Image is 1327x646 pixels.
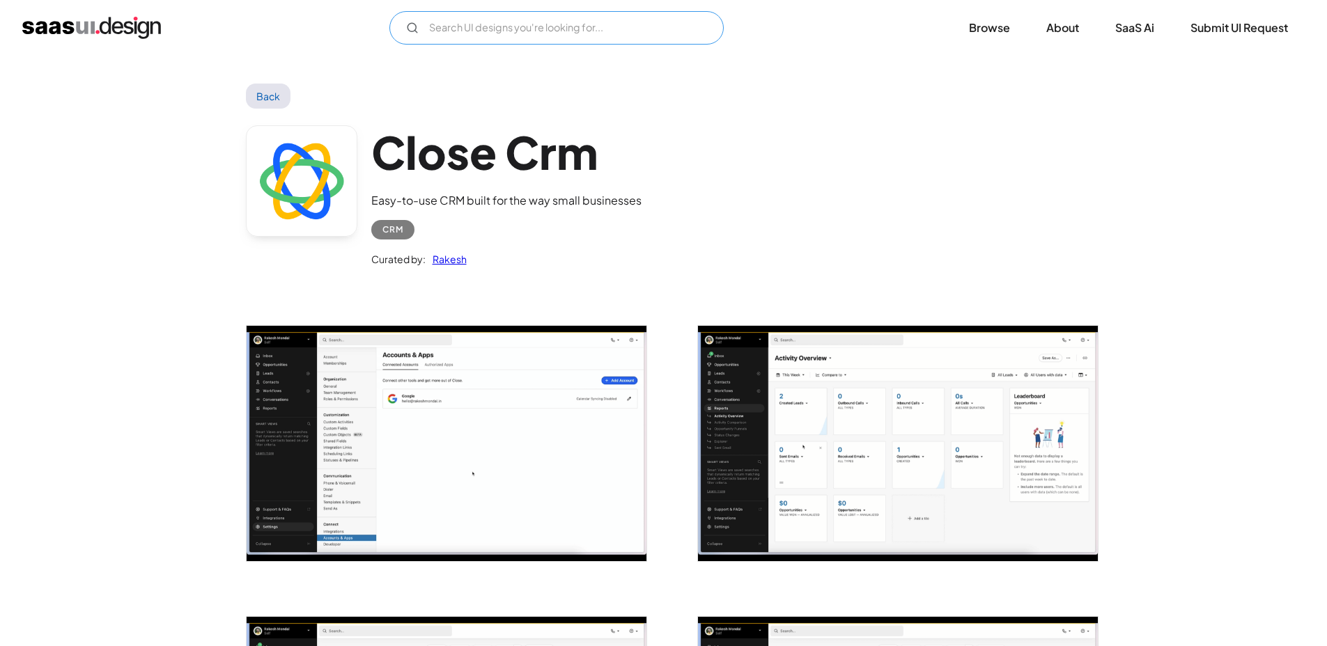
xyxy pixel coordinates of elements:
div: Curated by: [371,251,426,267]
a: About [1030,13,1096,43]
a: Back [246,84,291,109]
img: 667d3e72458bb01af5b69844_close%20crm%20acounts%20apps.png [247,326,646,561]
a: Browse [952,13,1027,43]
a: Submit UI Request [1174,13,1305,43]
a: SaaS Ai [1099,13,1171,43]
a: open lightbox [698,326,1098,561]
div: CRM [382,221,403,238]
a: open lightbox [247,326,646,561]
form: Email Form [389,11,724,45]
img: 667d3e727404bb2e04c0ed5e_close%20crm%20activity%20overview.png [698,326,1098,561]
input: Search UI designs you're looking for... [389,11,724,45]
a: home [22,17,161,39]
a: Rakesh [426,251,467,267]
h1: Close Crm [371,125,642,179]
div: Easy-to-use CRM built for the way small businesses [371,192,642,209]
